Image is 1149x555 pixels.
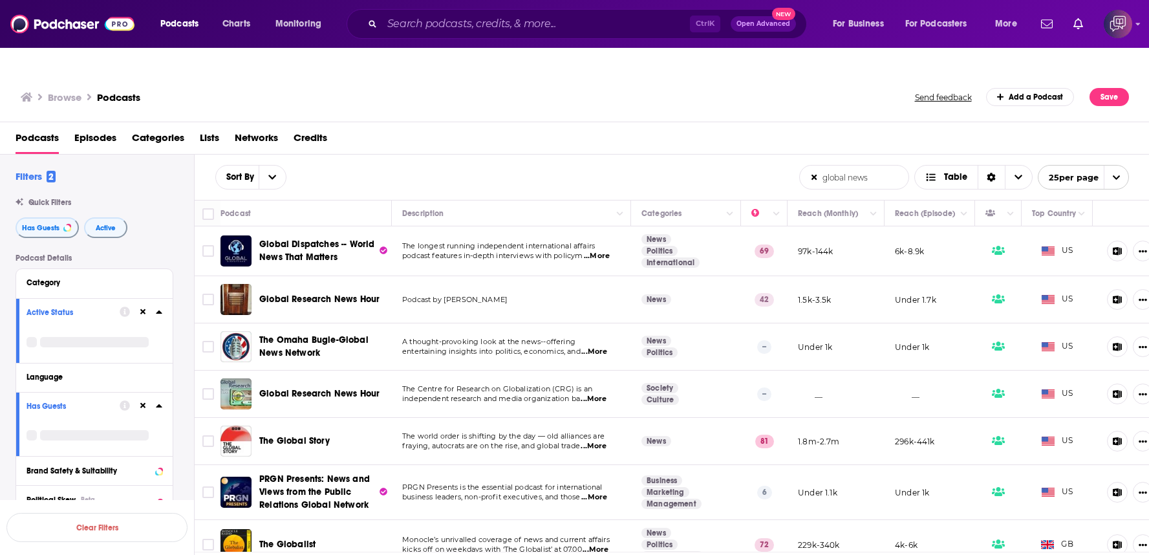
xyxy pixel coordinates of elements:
p: Under 1k [895,342,929,353]
p: 6 [757,486,772,499]
span: For Podcasters [905,15,967,33]
button: Choose View [914,165,1033,190]
span: podcast features in-depth interviews with policym [402,251,583,260]
button: Has Guests [27,398,120,414]
p: 97k-144k [798,246,833,257]
a: Episodes [74,127,116,154]
button: Active [84,217,127,238]
span: A thought-provoking look at the news--offering [402,337,575,346]
a: News [641,294,671,305]
a: Business [641,475,682,486]
div: Active Status [27,308,111,317]
div: Language [27,373,154,382]
a: News [641,528,671,538]
a: International [641,257,700,268]
span: US [1042,387,1073,400]
a: Marketing [641,487,689,497]
span: Global Research News Hour [259,388,380,399]
button: open menu [266,14,338,34]
p: 229k-340k [798,539,840,550]
a: Credits [294,127,327,154]
span: ...More [581,492,607,503]
button: Language [27,369,162,385]
img: User Profile [1104,10,1132,38]
a: Global Dispatches -- World News That Matters [259,238,387,264]
span: The Centre for Research on Globalization (CRG) is an [402,384,592,393]
a: Show notifications dropdown [1036,13,1058,35]
p: 81 [755,435,774,448]
p: 1.8m-2.7m [798,436,840,447]
a: Podchaser - Follow, Share and Rate Podcasts [10,12,134,36]
img: The Omaha Bugle-Global News Network [220,331,252,362]
button: Brand Safety & Suitability [27,462,162,478]
span: Networks [235,127,278,154]
span: Logged in as corioliscompany [1104,10,1132,38]
span: fraying, autocrats are on the rise, and global trade [402,441,580,450]
button: open menu [1038,165,1129,190]
button: Clear Filters [6,513,188,542]
div: Has Guests [27,402,111,411]
span: Global Dispatches -- World News That Matters [259,239,374,263]
span: The longest running independent international affairs [402,241,595,250]
span: Toggle select row [202,486,214,498]
span: entertaining insights into politics, economics, and [402,347,581,356]
span: independent research and media organization ba [402,394,580,403]
button: open menu [897,14,986,34]
a: Society [641,383,678,393]
img: Global Research News Hour [220,284,252,315]
span: Categories [132,127,184,154]
button: Column Actions [722,206,738,222]
a: Podcasts [97,91,140,103]
span: The Globalist [259,539,316,550]
a: Lists [200,127,219,154]
button: Column Actions [612,206,628,222]
img: PRGN Presents: News and Views from the Public Relations Global Network [220,477,252,508]
div: Top Country [1032,206,1076,221]
span: ...More [581,347,607,357]
p: Under 1.7k [895,294,936,305]
p: 1.5k-3.5k [798,294,832,305]
span: Podcast by [PERSON_NAME] [402,295,508,304]
a: Global Research News Hour [259,293,380,306]
span: PRGN Presents: News and Views from the Public Relations Global Network [259,473,370,510]
a: Global Research News Hour [259,387,380,400]
span: Toggle select row [202,539,214,550]
div: Reach (Episode) [895,206,955,221]
button: open menu [259,166,286,189]
span: ...More [581,441,607,452]
p: 69 [755,245,774,257]
a: Politics [641,246,678,256]
span: 25 per page [1038,168,1099,188]
span: US [1042,245,1073,257]
a: News [641,436,671,446]
button: Has Guests [16,217,79,238]
a: Global Research News Hour [220,378,252,409]
div: Sort Direction [978,166,1005,189]
span: business leaders, non-profit executives, and those [402,492,581,501]
button: Open AdvancedNew [731,16,796,32]
p: -- [757,340,771,353]
span: Active [96,224,116,232]
button: Show profile menu [1104,10,1132,38]
span: Monocle’s unrivalled coverage of news and current affairs [402,535,610,544]
a: Global Dispatches -- World News That Matters [220,235,252,267]
span: Global Research News Hour [259,294,380,305]
div: Podcast [220,206,251,221]
a: Politics [641,347,678,358]
span: 2 [47,171,56,182]
span: Table [944,173,967,182]
button: Send feedback [911,92,976,103]
button: Column Actions [1003,206,1018,222]
span: US [1042,340,1073,353]
a: The Global Story [220,426,252,457]
div: Search podcasts, credits, & more... [359,9,819,39]
span: Ctrl K [690,16,720,32]
span: ...More [581,394,607,404]
span: Political Skew [27,495,76,505]
a: Podcasts [16,127,59,154]
a: The Omaha Bugle-Global News Network [259,334,387,360]
p: Podcast Details [16,254,173,263]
